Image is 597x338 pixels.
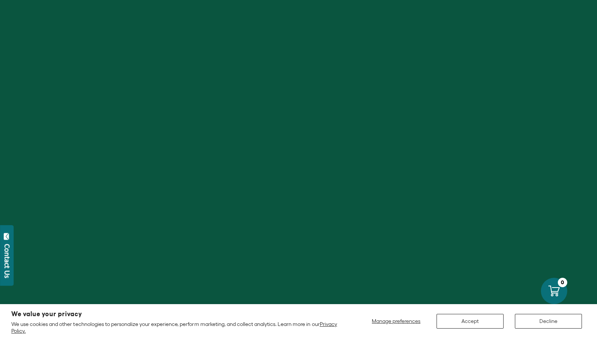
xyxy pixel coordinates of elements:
button: Decline [515,314,582,329]
h2: We value your privacy [11,311,339,317]
div: Contact Us [3,244,11,278]
span: Manage preferences [372,318,420,324]
button: Manage preferences [367,314,425,329]
button: Accept [437,314,504,329]
p: We use cookies and other technologies to personalize your experience, perform marketing, and coll... [11,321,339,334]
a: Privacy Policy. [11,321,337,334]
div: 0 [558,278,567,287]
